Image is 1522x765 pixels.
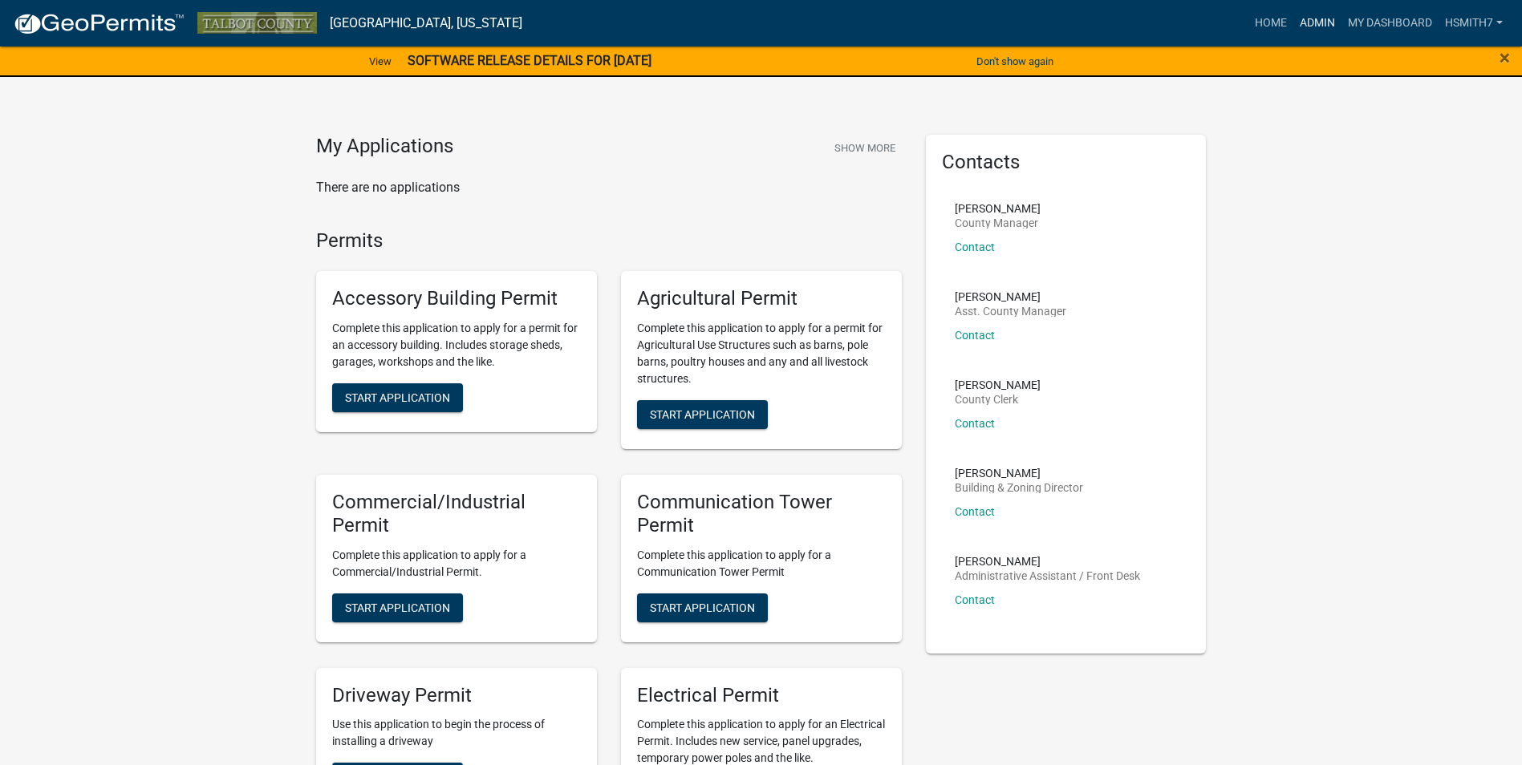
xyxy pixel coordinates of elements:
[332,593,463,622] button: Start Application
[408,53,651,68] strong: SOFTWARE RELEASE DETAILS FOR [DATE]
[650,601,755,613] span: Start Application
[955,467,1083,479] p: [PERSON_NAME]
[955,203,1041,214] p: [PERSON_NAME]
[197,12,317,34] img: Talbot County, Georgia
[332,320,581,370] p: Complete this application to apply for a permit for an accessory building. Includes storage sheds...
[1439,8,1509,38] a: hsmith7
[955,593,995,606] a: Contact
[955,217,1041,229] p: County Manager
[955,241,995,253] a: Contact
[955,306,1066,317] p: Asst. County Manager
[637,320,886,387] p: Complete this application to apply for a permit for Agricultural Use Structures such as barns, po...
[970,48,1060,75] button: Don't show again
[332,287,581,310] h5: Accessory Building Permit
[316,135,453,159] h4: My Applications
[332,491,581,537] h5: Commercial/Industrial Permit
[637,593,768,622] button: Start Application
[316,229,902,253] h4: Permits
[1341,8,1439,38] a: My Dashboard
[650,408,755,421] span: Start Application
[345,391,450,404] span: Start Application
[332,383,463,412] button: Start Application
[1500,47,1510,69] span: ×
[345,601,450,613] span: Start Application
[1293,8,1341,38] a: Admin
[330,10,522,37] a: [GEOGRAPHIC_DATA], [US_STATE]
[955,329,995,342] a: Contact
[637,684,886,707] h5: Electrical Permit
[942,151,1191,174] h5: Contacts
[332,684,581,707] h5: Driveway Permit
[955,505,995,518] a: Contact
[316,178,902,197] p: There are no applications
[955,394,1041,405] p: County Clerk
[955,482,1083,493] p: Building & Zoning Director
[363,48,398,75] a: View
[955,570,1140,581] p: Administrative Assistant / Front Desk
[828,135,902,161] button: Show More
[332,547,581,581] p: Complete this application to apply for a Commercial/Industrial Permit.
[637,547,886,581] p: Complete this application to apply for a Communication Tower Permit
[955,556,1140,567] p: [PERSON_NAME]
[637,400,768,429] button: Start Application
[1500,48,1510,67] button: Close
[332,716,581,750] p: Use this application to begin the process of installing a driveway
[955,417,995,430] a: Contact
[637,287,886,310] h5: Agricultural Permit
[955,379,1041,391] p: [PERSON_NAME]
[955,291,1066,302] p: [PERSON_NAME]
[637,491,886,537] h5: Communication Tower Permit
[1248,8,1293,38] a: Home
